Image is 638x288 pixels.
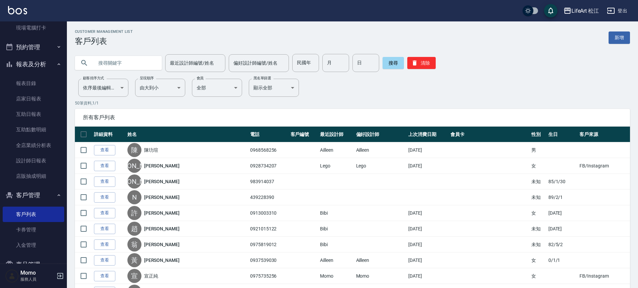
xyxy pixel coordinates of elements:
td: 0937539030 [248,253,289,268]
label: 黑名單篩選 [253,76,271,81]
th: 電話 [248,127,289,142]
a: 客戶列表 [3,207,64,222]
td: 未知 [530,190,547,205]
td: [DATE] [407,268,449,284]
td: 女 [530,158,547,174]
a: 查看 [94,145,115,155]
a: 設計師日報表 [3,153,64,168]
td: [DATE] [407,237,449,253]
td: [DATE] [407,158,449,174]
div: 顯示全部 [249,79,299,97]
div: 陳 [127,143,141,157]
a: 新增 [609,31,630,44]
h2: Customer Management List [75,29,133,34]
td: [DATE] [407,253,449,268]
h5: Momo [20,270,55,276]
a: [PERSON_NAME] [144,241,180,248]
a: 查看 [94,239,115,250]
h3: 客戶列表 [75,37,133,46]
p: 服務人員 [20,276,55,282]
a: [PERSON_NAME] [144,162,180,169]
button: 預約管理 [3,39,64,56]
td: 0928734207 [248,158,289,174]
td: 983914037 [248,174,289,190]
td: Momo [354,268,407,284]
td: Bibi [318,221,354,237]
td: 0968568256 [248,142,289,158]
a: 陳玏瑄 [144,147,158,153]
a: [PERSON_NAME] [144,178,180,185]
a: [PERSON_NAME] [144,194,180,201]
a: 卡券管理 [3,222,64,237]
button: 清除 [407,57,436,69]
button: LifeArt 松江 [561,4,602,18]
div: 全部 [192,79,242,97]
a: 查看 [94,255,115,266]
th: 姓名 [126,127,248,142]
th: 客戶來源 [578,127,630,142]
td: Ailleen [318,253,354,268]
td: 女 [530,268,547,284]
td: 85/1/30 [547,174,578,190]
td: 未知 [530,237,547,253]
a: 宣正純 [144,273,158,279]
label: 會員 [197,76,204,81]
div: 許 [127,206,141,220]
div: [PERSON_NAME] [127,159,141,173]
a: 查看 [94,192,115,203]
th: 詳細資料 [92,127,126,142]
a: 查看 [94,208,115,218]
td: [DATE] [547,221,578,237]
td: 未知 [530,174,547,190]
div: 由大到小 [135,79,185,97]
th: 客戶編號 [289,127,319,142]
td: 女 [530,205,547,221]
td: 女 [530,253,547,268]
td: [DATE] [407,142,449,158]
th: 性別 [530,127,547,142]
td: 439228390 [248,190,289,205]
button: 客戶管理 [3,187,64,204]
td: Bibi [318,237,354,253]
a: 查看 [94,224,115,234]
td: Lego [318,158,354,174]
img: Person [5,269,19,283]
button: 登出 [604,5,630,17]
label: 呈現順序 [140,76,154,81]
td: [DATE] [547,205,578,221]
div: 趙 [127,222,141,236]
td: [DATE] [407,221,449,237]
td: 0975819012 [248,237,289,253]
label: 顧客排序方式 [83,76,104,81]
div: 依序最後編輯時間 [78,79,128,97]
a: 查看 [94,161,115,171]
div: 黃 [127,253,141,267]
a: 全店業績分析表 [3,138,64,153]
th: 偏好設計師 [354,127,407,142]
td: 未知 [530,221,547,237]
a: 店販抽成明細 [3,168,64,184]
input: 搜尋關鍵字 [94,54,156,72]
button: save [544,4,557,17]
td: FB/Instagram [578,158,630,174]
th: 上次消費日期 [407,127,449,142]
td: Ailleen [354,253,407,268]
a: 入金管理 [3,237,64,253]
td: 0975735256 [248,268,289,284]
a: [PERSON_NAME] [144,225,180,232]
img: Logo [8,6,27,14]
th: 會員卡 [449,127,529,142]
a: [PERSON_NAME] [144,257,180,264]
div: 翁 [127,237,141,251]
a: 互助點數明細 [3,122,64,137]
td: FB/Instagram [578,268,630,284]
td: 89/2/1 [547,190,578,205]
div: N [127,190,141,204]
div: [PERSON_NAME] [127,174,141,189]
th: 最近設計師 [318,127,354,142]
td: 82/5/2 [547,237,578,253]
td: Lego [354,158,407,174]
span: 所有客戶列表 [83,114,622,121]
a: 查看 [94,271,115,281]
td: 0/1/1 [547,253,578,268]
